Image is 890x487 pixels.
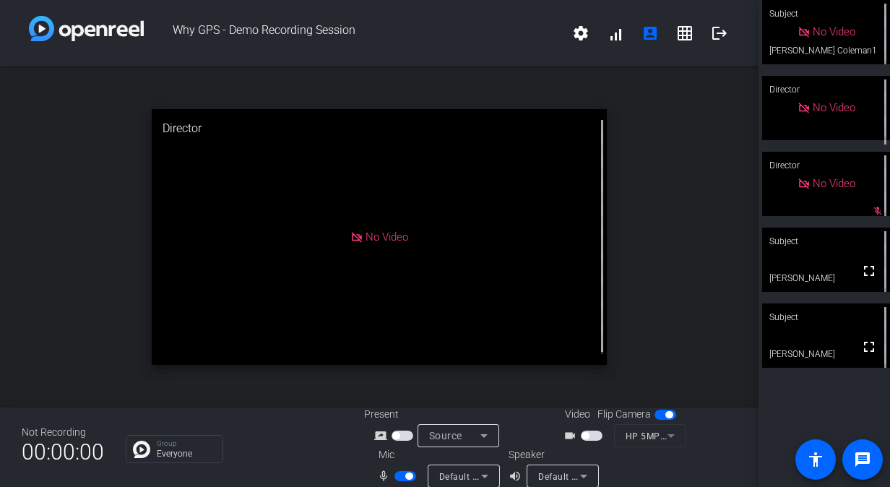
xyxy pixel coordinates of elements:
mat-icon: screen_share_outline [374,427,392,444]
mat-icon: volume_up [509,467,526,485]
span: No Video [366,230,408,243]
img: Chat Icon [133,441,150,458]
div: Subject [762,228,890,255]
mat-icon: accessibility [807,451,824,468]
span: No Video [813,177,855,190]
button: signal_cellular_alt [598,16,633,51]
span: No Video [813,25,855,38]
span: Source [429,430,462,441]
mat-icon: account_box [641,25,659,42]
div: Director [762,76,890,103]
mat-icon: message [854,451,871,468]
span: Flip Camera [597,407,651,422]
span: No Video [813,101,855,114]
div: Mic [364,447,509,462]
mat-icon: settings [572,25,589,42]
div: Present [364,407,509,422]
mat-icon: fullscreen [860,338,878,355]
p: Everyone [157,449,215,458]
mat-icon: mic_none [377,467,394,485]
span: Default - Speakers (2- Realtek(R) Audio) [538,470,704,482]
span: Default - Microphone Array (2- Intel® Smart Sound Technology for Digital Microphones) [439,470,808,482]
mat-icon: fullscreen [860,262,878,280]
mat-icon: videocam_outline [563,427,581,444]
div: Subject [762,303,890,331]
div: Director [762,152,890,179]
span: Video [565,407,590,422]
div: Director [152,109,607,148]
div: Speaker [509,447,595,462]
p: Group [157,440,215,447]
span: Why GPS - Demo Recording Session [144,16,563,51]
span: 00:00:00 [22,434,104,470]
div: Not Recording [22,425,104,440]
mat-icon: grid_on [676,25,694,42]
mat-icon: logout [711,25,728,42]
img: white-gradient.svg [29,16,144,41]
